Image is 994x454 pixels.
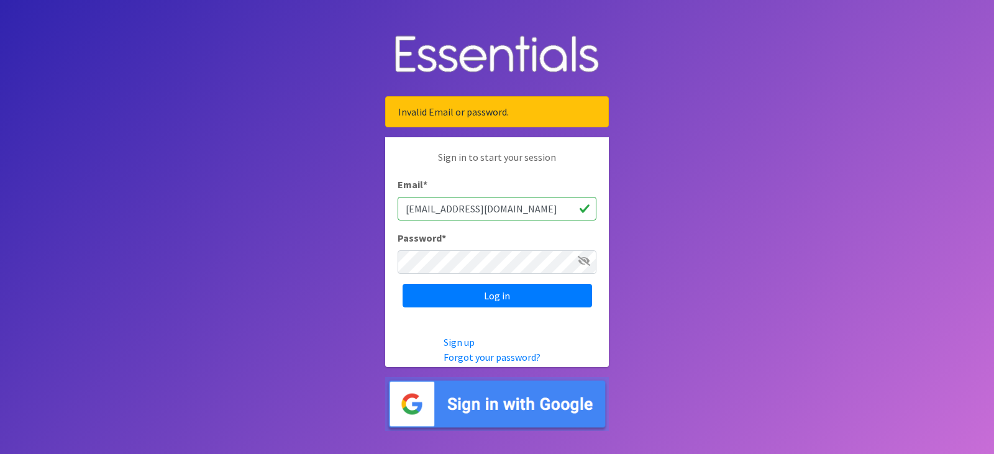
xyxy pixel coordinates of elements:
[444,336,475,348] a: Sign up
[423,178,427,191] abbr: required
[385,23,609,87] img: Human Essentials
[398,150,596,177] p: Sign in to start your session
[385,96,609,127] div: Invalid Email or password.
[442,232,446,244] abbr: required
[398,177,427,192] label: Email
[444,351,540,363] a: Forgot your password?
[403,284,592,307] input: Log in
[385,377,609,431] img: Sign in with Google
[398,230,446,245] label: Password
